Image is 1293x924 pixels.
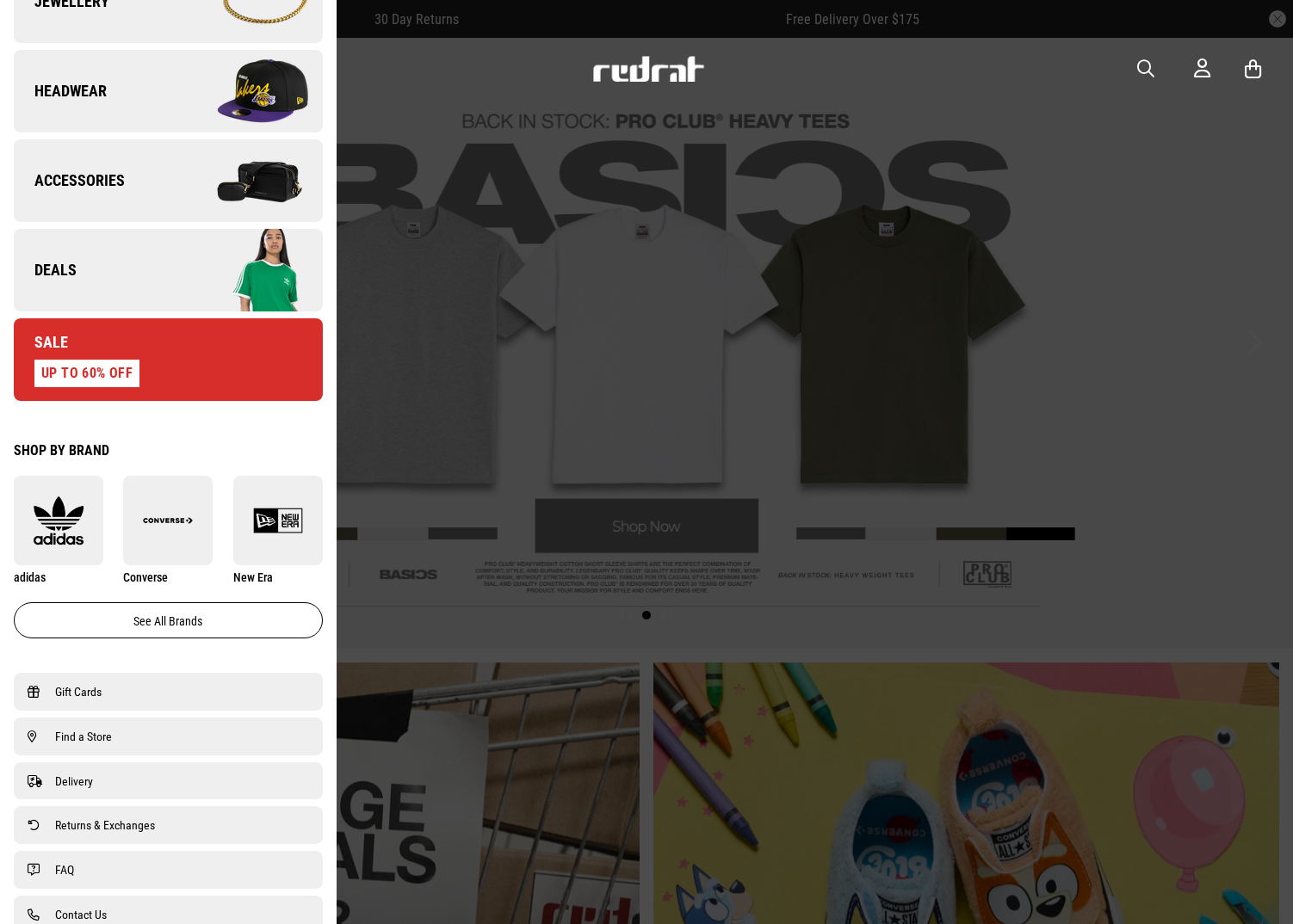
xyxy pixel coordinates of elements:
[123,496,213,545] img: Converse
[55,726,112,747] span: Find a Store
[55,771,93,792] span: Delivery
[55,681,102,702] span: Gift Cards
[14,602,323,638] a: See all brands
[14,81,107,102] span: Headwear
[14,50,323,132] a: Headwear Company
[28,771,309,792] a: Delivery
[14,496,103,545] img: adidas
[14,318,323,401] a: Sale UP TO 60% OFF
[14,170,125,191] span: Accessories
[591,56,705,82] img: Redrat logo
[14,476,103,585] a: adidas adidas
[28,726,309,747] a: Find a Store
[123,570,168,584] span: Converse
[14,570,46,584] span: adidas
[168,138,322,224] img: Company
[14,139,323,222] a: Accessories Company
[14,260,77,280] span: Deals
[14,229,323,311] a: Deals Company
[28,681,309,702] a: Gift Cards
[14,442,323,459] div: Shop by Brand
[233,570,273,584] span: New Era
[233,476,323,585] a: New Era New Era
[168,227,322,313] img: Company
[28,815,309,835] a: Returns & Exchanges
[55,859,74,880] span: FAQ
[34,360,139,387] div: UP TO 60% OFF
[28,859,309,880] a: FAQ
[233,496,323,545] img: New Era
[55,815,155,835] span: Returns & Exchanges
[14,332,68,353] span: Sale
[168,48,322,134] img: Company
[14,7,65,59] button: Open LiveChat chat widget
[123,476,213,585] a: Converse Converse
